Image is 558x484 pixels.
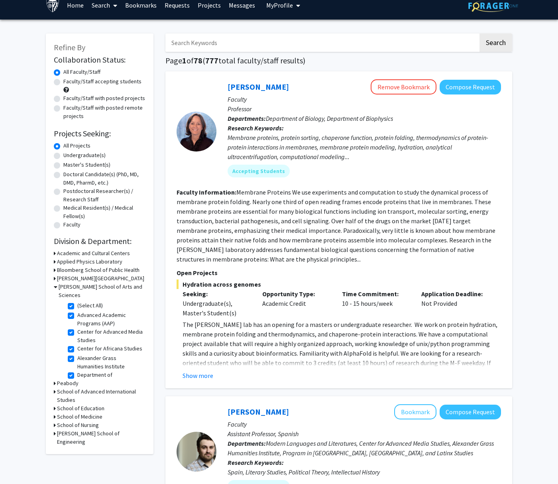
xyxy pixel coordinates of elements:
span: Refine By [54,42,85,52]
label: Center for Africana Studies [77,344,142,353]
button: Search [479,33,512,52]
p: Faculty [228,94,501,104]
p: Faculty [228,419,501,429]
label: Medical Resident(s) / Medical Fellow(s) [63,204,145,220]
h3: [PERSON_NAME] School of Engineering [57,429,145,446]
span: Department of Biology, Department of Biophysics [266,114,393,122]
label: Center for Advanced Media Studies [77,328,143,344]
button: Compose Request to Becquer Seguin [440,405,501,419]
h2: Collaboration Status: [54,55,145,65]
label: Department of Anthropology [77,371,143,388]
p: Opportunity Type: [262,289,330,299]
div: Not Provided [415,289,495,318]
h3: [PERSON_NAME][GEOGRAPHIC_DATA] [57,274,144,283]
p: Professor [228,104,501,114]
input: Search Keywords [165,33,478,52]
h3: [PERSON_NAME] School of Arts and Sciences [59,283,145,299]
div: Spain, Literary Studies, Political Theory, Intellectual History [228,467,501,477]
label: All Projects [63,142,90,150]
h3: School of Nursing [57,421,99,429]
fg-read-more: Membrane Proteins We use experiments and computation to study the dynamical process of membrane p... [177,188,495,263]
label: Faculty/Staff with posted projects [63,94,145,102]
label: Alexander Grass Humanities Institute [77,354,143,371]
div: Undergraduate(s), Master's Student(s) [183,299,250,318]
button: Show more [183,371,213,380]
h3: School of Education [57,404,104,413]
h3: Academic and Cultural Centers [57,249,130,258]
p: Seeking: [183,289,250,299]
p: Time Commitment: [342,289,410,299]
h3: Bloomberg School of Public Health [57,266,139,274]
span: 78 [194,55,202,65]
label: Doctoral Candidate(s) (PhD, MD, DMD, PharmD, etc.) [63,170,145,187]
iframe: Chat [6,448,34,478]
h3: School of Medicine [57,413,102,421]
a: [PERSON_NAME] [228,407,289,417]
b: Research Keywords: [228,124,284,132]
p: The [PERSON_NAME] lab has an opening for a masters or undergraduate researcher. We work on protei... [183,320,501,396]
label: Advanced Academic Programs (AAP) [77,311,143,328]
b: Research Keywords: [228,458,284,466]
h3: Applied Physics Laboratory [57,258,122,266]
h3: Peabody [57,379,79,388]
div: Academic Credit [256,289,336,318]
h3: School of Advanced International Studies [57,388,145,404]
span: 1 [182,55,187,65]
a: [PERSON_NAME] [228,82,289,92]
b: Faculty Information: [177,188,236,196]
div: 10 - 15 hours/week [336,289,416,318]
button: Compose Request to Karen Fleming [440,80,501,94]
p: Application Deadline: [421,289,489,299]
span: Hydration across genomes [177,279,501,289]
label: (Select All) [77,301,103,310]
button: Remove Bookmark [371,79,436,94]
p: Open Projects [177,268,501,277]
label: Master's Student(s) [63,161,110,169]
label: All Faculty/Staff [63,68,100,76]
button: Add Becquer Seguin to Bookmarks [394,404,436,419]
span: 777 [205,55,218,65]
span: Modern Languages and Literatures, Center for Advanced Media Studies, Alexander Grass Humanities I... [228,439,494,457]
b: Departments: [228,114,266,122]
b: Departments: [228,439,266,447]
label: Faculty/Staff with posted remote projects [63,104,145,120]
mat-chip: Accepting Students [228,165,290,177]
label: Postdoctoral Researcher(s) / Research Staff [63,187,145,204]
label: Undergraduate(s) [63,151,106,159]
p: Assistant Professor, Spanish [228,429,501,439]
div: Membrane proteins, protein sorting, chaperone function, protein folding, thermodynamics of protei... [228,133,501,161]
label: Faculty [63,220,81,229]
h1: Page of ( total faculty/staff results) [165,56,512,65]
span: My Profile [266,1,293,9]
h2: Projects Seeking: [54,129,145,138]
label: Faculty/Staff accepting students [63,77,141,86]
h2: Division & Department: [54,236,145,246]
